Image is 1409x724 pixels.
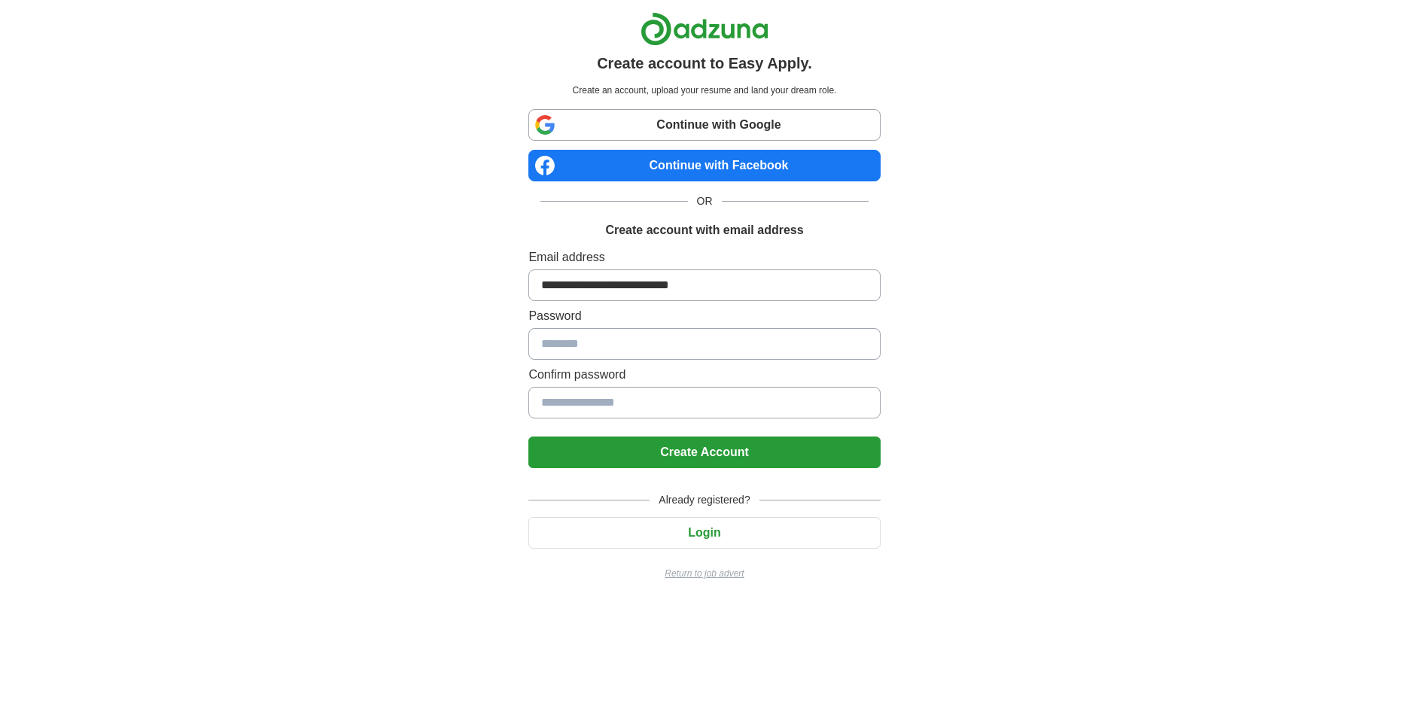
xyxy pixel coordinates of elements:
span: Already registered? [650,492,759,508]
a: Continue with Facebook [528,150,880,181]
label: Confirm password [528,366,880,384]
button: Create Account [528,437,880,468]
button: Login [528,517,880,549]
span: OR [688,193,722,209]
a: Login [528,526,880,539]
h1: Create account to Easy Apply. [597,52,812,75]
label: Password [528,307,880,325]
a: Return to job advert [528,567,880,580]
p: Create an account, upload your resume and land your dream role. [531,84,877,97]
a: Continue with Google [528,109,880,141]
label: Email address [528,248,880,266]
img: Adzuna logo [641,12,768,46]
h1: Create account with email address [605,221,803,239]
